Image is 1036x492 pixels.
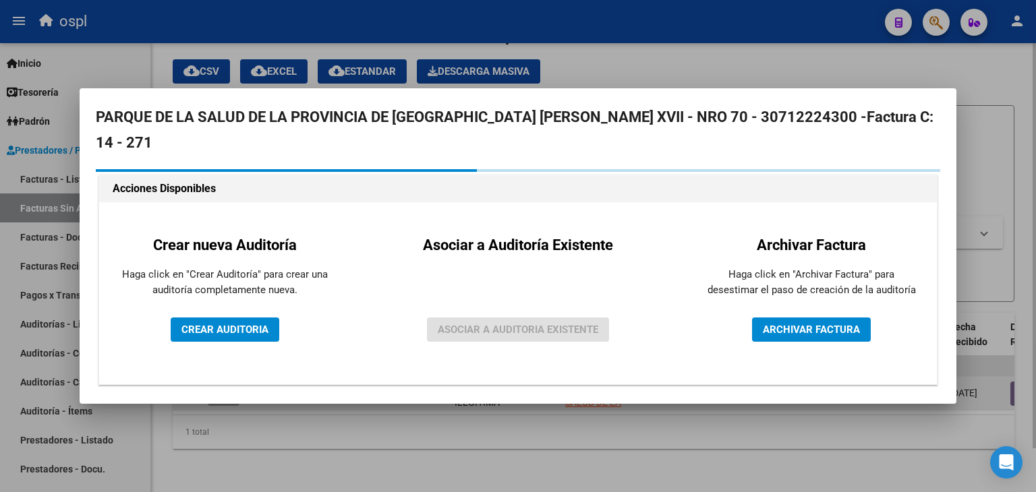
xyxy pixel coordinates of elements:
[120,234,329,256] h2: Crear nueva Auditoría
[120,267,329,297] p: Haga click en "Crear Auditoría" para crear una auditoría completamente nueva.
[427,317,609,342] button: ASOCIAR A AUDITORIA EXISTENTE
[423,234,613,256] h2: Asociar a Auditoría Existente
[763,324,860,336] span: ARCHIVAR FACTURA
[707,267,916,297] p: Haga click en "Archivar Factura" para desestimar el paso de creación de la auditoría
[752,317,871,342] button: ARCHIVAR FACTURA
[438,324,598,336] span: ASOCIAR A AUDITORIA EXISTENTE
[181,324,268,336] span: CREAR AUDITORIA
[707,234,916,256] h2: Archivar Factura
[171,317,279,342] button: CREAR AUDITORIA
[96,104,940,156] h2: PARQUE DE LA SALUD DE LA PROVINCIA DE [GEOGRAPHIC_DATA] [PERSON_NAME] XVII - NRO 70 - 30712224300 -
[113,181,923,197] h1: Acciones Disponibles
[990,446,1023,479] div: Open Intercom Messenger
